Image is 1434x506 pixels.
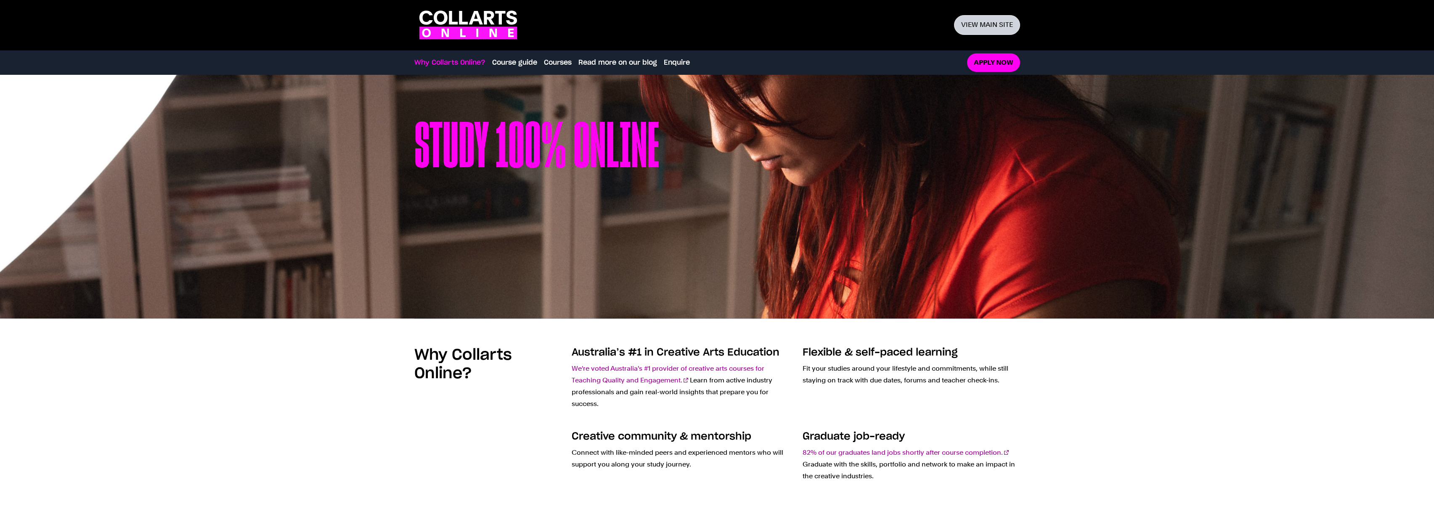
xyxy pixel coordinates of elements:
[664,58,690,68] a: Enquire
[803,363,1020,386] p: Fit your studies around your lifestyle and commitments, while still staying on track with due dat...
[414,346,562,383] h2: Why Collarts Online?
[803,346,1020,359] h3: Flexible & self-paced learning
[803,448,1009,456] a: 82% of our graduates land jobs shortly after course completion.
[578,58,657,68] a: Read more on our blog
[572,363,789,410] p: Learn from active industry professionals and gain real-world insights that prepare you for success.
[954,15,1020,35] a: View main site
[572,430,789,443] h3: Creative community & mentorship
[967,53,1020,72] a: Apply now
[572,447,789,470] p: Connect with like-minded peers and experienced mentors who will support you along your study jour...
[414,58,485,68] a: Why Collarts Online?
[544,58,572,68] a: Courses
[803,447,1020,482] p: Graduate with the skills, portfolio and network to make an impact in the creative industries.
[572,364,764,384] a: We're voted Australia's #1 provider of creative arts courses for Teaching Quality and Engagement.
[572,346,789,359] h3: Australia’s #1 in Creative Arts Education
[492,58,537,68] a: Course guide
[414,117,659,277] h1: Study 100% online
[803,430,1020,443] h3: Graduate job-ready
